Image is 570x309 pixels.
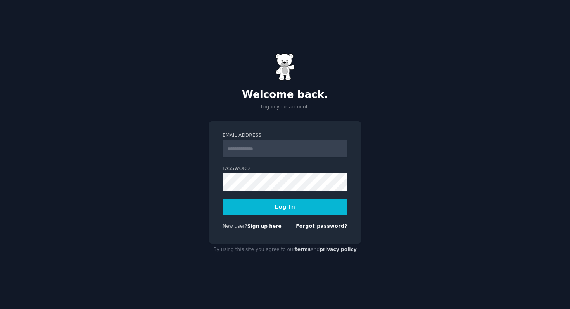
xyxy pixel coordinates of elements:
div: By using this site you agree to our and [209,244,361,256]
h2: Welcome back. [209,89,361,101]
a: Sign up here [247,223,282,229]
p: Log in your account. [209,104,361,111]
label: Email Address [223,132,347,139]
label: Password [223,165,347,172]
button: Log In [223,199,347,215]
a: terms [295,247,311,252]
a: privacy policy [320,247,357,252]
span: New user? [223,223,247,229]
a: Forgot password? [296,223,347,229]
img: Gummy Bear [275,53,295,81]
